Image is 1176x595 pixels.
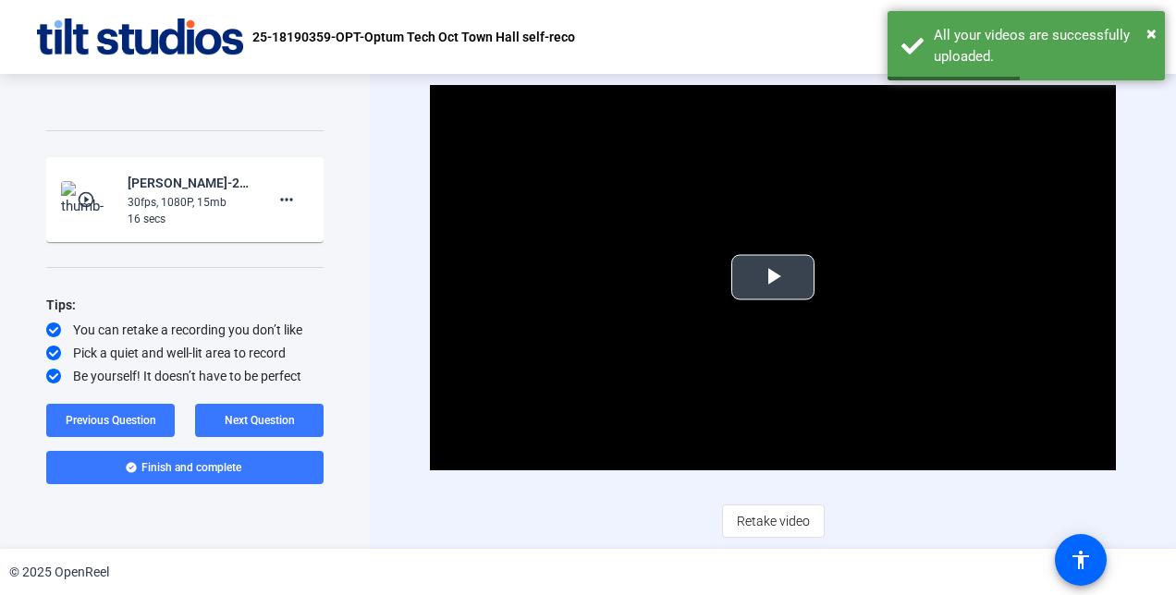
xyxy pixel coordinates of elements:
[722,504,825,538] button: Retake video
[61,181,116,218] img: thumb-nail
[46,404,175,437] button: Previous Question
[46,321,324,339] div: You can retake a recording you don’t like
[46,367,324,385] div: Be yourself! It doesn’t have to be perfect
[252,26,575,48] p: 25-18190359-OPT-Optum Tech Oct Town Hall self-reco
[1070,549,1092,571] mat-icon: accessibility
[46,294,324,316] div: Tips:
[225,414,295,427] span: Next Question
[46,344,324,362] div: Pick a quiet and well-lit area to record
[1146,22,1157,44] span: ×
[737,504,810,539] span: Retake video
[934,25,1151,67] div: All your videos are successfully uploaded.
[731,255,815,300] button: Play Video
[46,451,324,484] button: Finish and complete
[128,172,251,194] div: [PERSON_NAME]-25-18190359-OPT-Optum Tech Oct Town Hall-25-18190359-OPT-Optum Tech Oct Town Hall s...
[66,414,156,427] span: Previous Question
[128,211,251,227] div: 16 secs
[195,404,324,437] button: Next Question
[1146,19,1157,47] button: Close
[141,460,241,475] span: Finish and complete
[9,563,109,582] div: © 2025 OpenReel
[430,85,1115,470] div: Video Player
[276,188,298,211] mat-icon: more_horiz
[37,18,243,55] img: OpenReel logo
[77,190,99,209] mat-icon: play_circle_outline
[128,194,251,211] div: 30fps, 1080P, 15mb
